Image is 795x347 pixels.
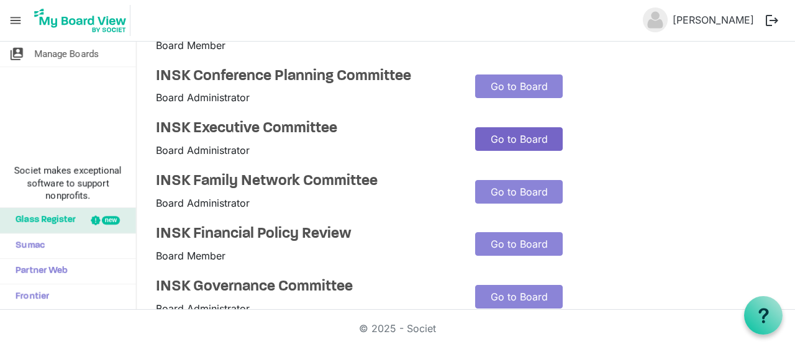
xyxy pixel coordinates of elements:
div: new [102,216,120,225]
span: Manage Boards [34,42,99,66]
span: switch_account [9,42,24,66]
button: logout [759,7,785,34]
a: Go to Board [475,285,563,309]
a: [PERSON_NAME] [668,7,759,32]
span: Partner Web [9,259,68,284]
img: My Board View Logo [30,5,130,36]
span: Sumac [9,233,45,258]
a: INSK Family Network Committee [156,173,457,191]
a: © 2025 - Societ [359,322,436,335]
span: Frontier [9,284,49,309]
span: Board Administrator [156,197,250,209]
span: Board Member [156,39,225,52]
span: Board Member [156,250,225,262]
span: Board Administrator [156,144,250,156]
a: Go to Board [475,127,563,151]
a: INSK Financial Policy Review [156,225,457,243]
a: Go to Board [475,232,563,256]
img: no-profile-picture.svg [643,7,668,32]
span: Board Administrator [156,91,250,104]
a: Go to Board [475,180,563,204]
a: My Board View Logo [30,5,135,36]
span: menu [4,9,27,32]
span: Glass Register [9,208,76,233]
a: INSK Conference Planning Committee [156,68,457,86]
a: INSK Executive Committee [156,120,457,138]
a: Go to Board [475,74,563,98]
span: Board Administrator [156,302,250,315]
a: INSK Governance Committee [156,278,457,296]
span: Societ makes exceptional software to support nonprofits. [6,164,130,202]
